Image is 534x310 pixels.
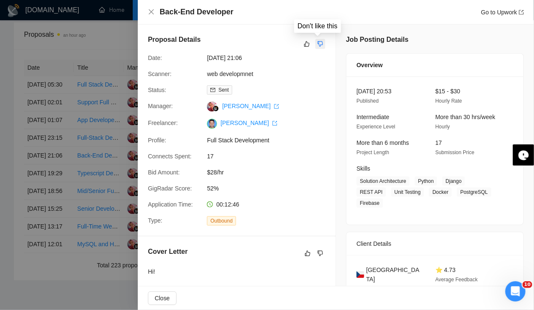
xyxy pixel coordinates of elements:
a: Go to Upworkexport [481,9,524,16]
iframe: Intercom live chat [505,281,526,302]
span: Full Stack Development [207,136,333,145]
span: Firebase [357,199,383,208]
span: dislike [317,250,323,257]
span: Skills [357,165,370,172]
span: REST API [357,188,386,197]
span: Application Time: [148,201,193,208]
img: 🇨🇿 [357,270,364,279]
span: [DATE] 20:53 [357,88,392,95]
span: Submission Price [435,150,475,155]
span: Hourly [435,124,450,130]
span: Solution Architecture [357,177,410,186]
span: Sent [218,87,229,93]
span: close [148,8,155,15]
span: Average Feedback [435,277,478,283]
span: Date: [148,54,162,61]
a: web developmnet [207,71,253,77]
button: dislike [315,248,325,258]
span: Bid Amount: [148,169,180,176]
span: [DATE] 21:06 [207,53,333,63]
span: Connects Spent: [148,153,192,160]
span: $28/hr [207,168,333,177]
span: GigRadar Score: [148,185,192,192]
span: Docker [429,188,452,197]
span: $15 - $30 [435,88,460,95]
span: Outbound [207,216,236,226]
span: Overview [357,60,383,70]
span: Project Length [357,150,389,155]
span: 00:12:46 [216,201,239,208]
span: Status: [148,87,166,93]
span: More than 30 hrs/week [435,114,495,120]
button: like [303,248,313,258]
button: dislike [315,39,325,49]
span: export [519,10,524,15]
h5: Cover Letter [148,247,188,257]
span: Close [155,294,170,303]
span: 17 [207,152,333,161]
span: Django [442,177,465,186]
span: Type: [148,217,162,224]
button: Close [148,8,155,16]
span: export [274,104,279,109]
span: ⭐ 4.73 [435,266,456,273]
img: gigradar-bm.png [213,106,219,111]
span: Freelancer: [148,120,178,126]
span: Intermediate [357,114,389,120]
h4: Back-End Developer [160,7,233,17]
span: Profile: [148,137,166,144]
h5: Proposal Details [148,35,201,45]
span: Unit Testing [391,188,424,197]
button: Close [148,291,177,305]
span: Hourly Rate [435,98,462,104]
span: Published [357,98,379,104]
span: 52% [207,184,333,193]
span: Scanner: [148,71,172,77]
div: Client Details [357,232,513,255]
span: like [304,41,310,47]
span: [GEOGRAPHIC_DATA] [366,265,422,284]
div: Don't like this [298,22,338,30]
span: Manager: [148,103,173,109]
span: More than 6 months [357,139,409,146]
a: [PERSON_NAME] export [220,120,277,126]
span: mail [210,87,215,92]
img: c1xPIZKCd_5qpVW3p9_rL3BM5xnmTxF9N55oKzANS0DJi4p2e9ZOzoRW-Ms11vJalQ [207,119,217,129]
span: PostgreSQL [457,188,491,197]
span: like [305,250,311,257]
span: Experience Level [357,124,395,130]
span: 10 [523,281,532,288]
a: [PERSON_NAME] export [222,103,279,109]
span: dislike [317,41,323,47]
span: clock-circle [207,201,213,207]
button: like [302,39,312,49]
span: export [272,121,277,126]
span: Python [415,177,437,186]
span: 17 [435,139,442,146]
h5: Job Posting Details [346,35,408,45]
